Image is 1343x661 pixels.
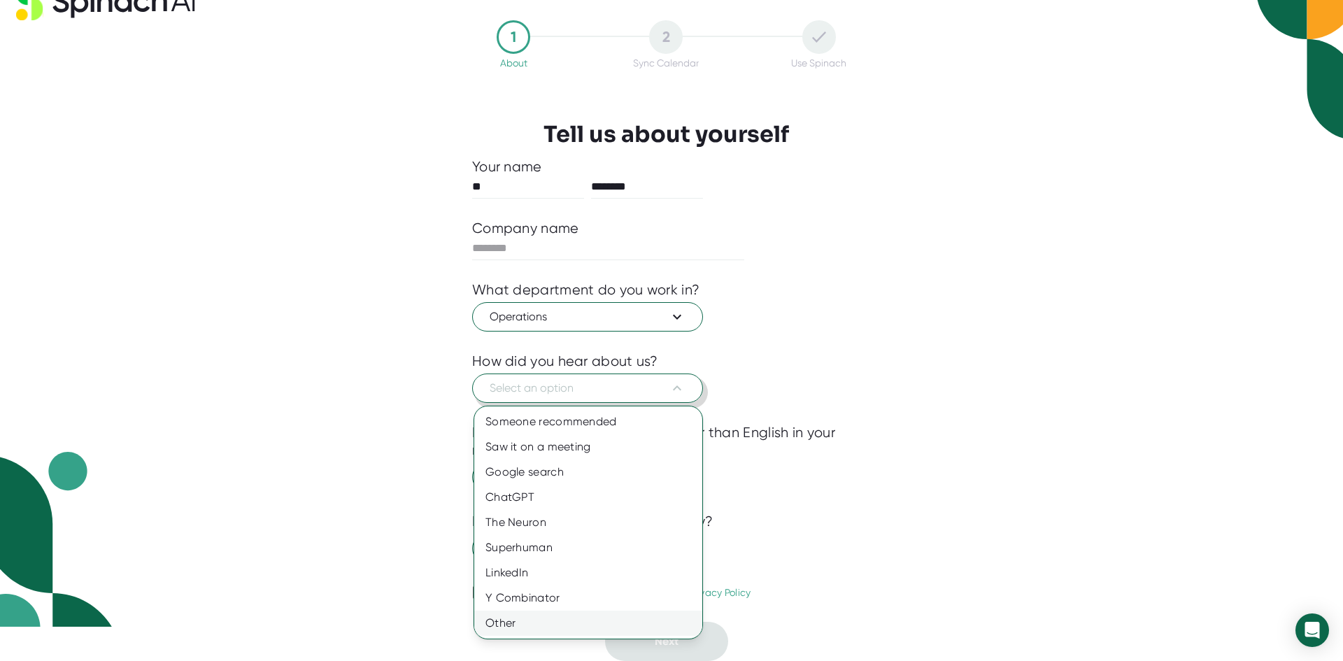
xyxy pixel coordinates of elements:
[474,460,702,485] div: Google search
[474,611,702,636] div: Other
[474,560,702,585] div: LinkedIn
[474,535,702,560] div: Superhuman
[474,510,702,535] div: The Neuron
[474,409,702,434] div: Someone recommended
[474,434,702,460] div: Saw it on a meeting
[474,485,702,510] div: ChatGPT
[474,585,702,611] div: Y Combinator
[1295,613,1329,647] div: Open Intercom Messenger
